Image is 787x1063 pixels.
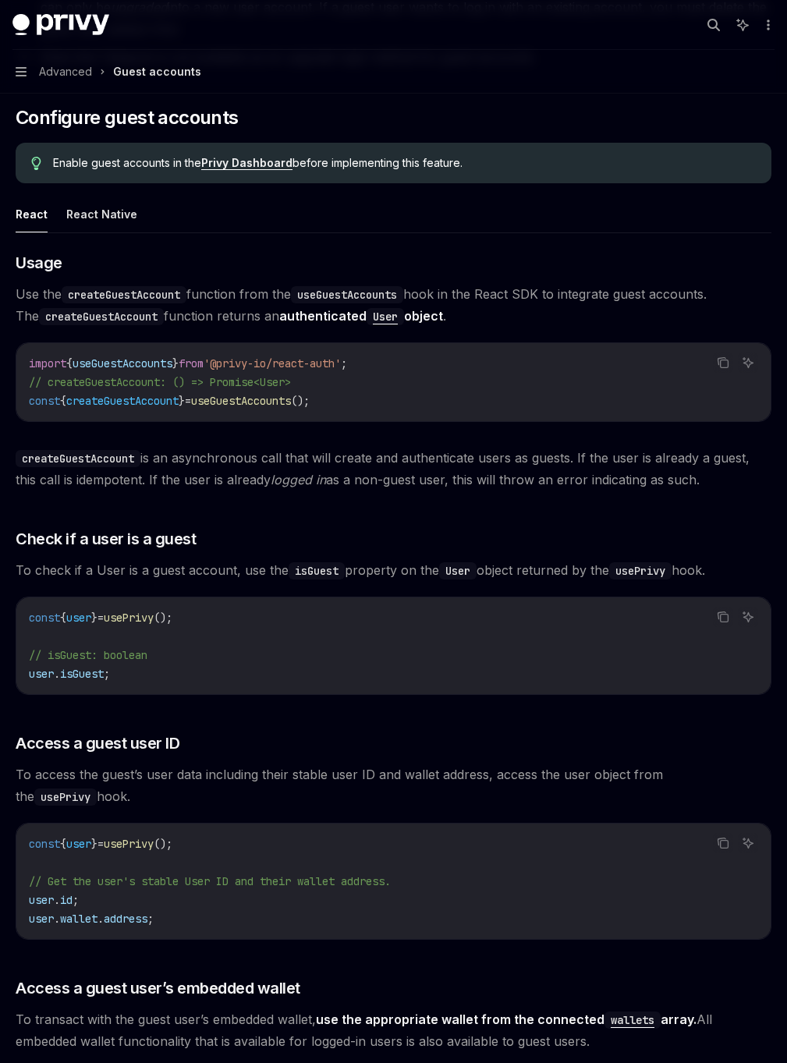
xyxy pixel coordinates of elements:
[39,62,92,81] span: Advanced
[66,611,91,625] span: user
[154,611,172,625] span: ();
[185,394,191,408] span: =
[60,893,73,907] span: id
[16,1008,771,1052] span: To transact with the guest user’s embedded wallet, All embedded wallet functionality that is avai...
[713,607,733,627] button: Copy the contents from the code block
[29,837,60,851] span: const
[738,833,758,853] button: Ask AI
[91,837,97,851] span: }
[16,252,62,274] span: Usage
[16,977,300,999] span: Access a guest user’s embedded wallet
[66,196,137,232] button: React Native
[172,356,179,370] span: }
[113,62,201,81] div: Guest accounts
[66,837,91,851] span: user
[29,893,54,907] span: user
[31,157,42,171] svg: Tip
[60,611,66,625] span: {
[147,912,154,926] span: ;
[367,308,404,325] code: User
[97,912,104,926] span: .
[291,394,310,408] span: ();
[104,611,154,625] span: usePrivy
[54,667,60,681] span: .
[291,286,403,303] code: useGuestAccounts
[16,447,771,491] span: is an asynchronous call that will create and authenticate users as guests. If the user is already...
[179,394,185,408] span: }
[29,356,66,370] span: import
[29,667,54,681] span: user
[39,308,164,325] code: createGuestAccount
[759,14,775,36] button: More actions
[97,611,104,625] span: =
[73,893,79,907] span: ;
[179,356,204,370] span: from
[279,308,443,324] a: authenticatedUserobject
[60,394,66,408] span: {
[713,353,733,373] button: Copy the contents from the code block
[104,837,154,851] span: usePrivy
[91,611,97,625] span: }
[16,283,771,327] span: Use the function from the hook in the React SDK to integrate guest accounts. The function returns...
[16,764,771,807] span: To access the guest’s user data including their stable user ID and wallet address, access the use...
[53,155,756,171] span: Enable guest accounts in the before implementing this feature.
[16,528,196,550] span: Check if a user is a guest
[201,156,292,170] a: Privy Dashboard
[29,912,54,926] span: user
[29,874,391,888] span: // Get the user's stable User ID and their wallet address.
[29,648,147,662] span: // isGuest: boolean
[341,356,347,370] span: ;
[738,607,758,627] button: Ask AI
[604,1012,661,1029] code: wallets
[16,105,239,130] span: Configure guest accounts
[104,667,110,681] span: ;
[66,356,73,370] span: {
[60,667,104,681] span: isGuest
[204,356,341,370] span: '@privy-io/react-auth'
[154,837,172,851] span: ();
[16,732,179,754] span: Access a guest user ID
[62,286,186,303] code: createGuestAccount
[54,912,60,926] span: .
[60,837,66,851] span: {
[29,375,291,389] span: // createGuestAccount: () => Promise<User>
[271,472,326,487] em: logged in
[73,356,172,370] span: useGuestAccounts
[66,394,179,408] span: createGuestAccount
[104,912,147,926] span: address
[191,394,291,408] span: useGuestAccounts
[439,562,477,579] code: User
[738,353,758,373] button: Ask AI
[54,893,60,907] span: .
[609,562,672,579] code: usePrivy
[29,611,60,625] span: const
[16,196,48,232] button: React
[60,912,97,926] span: wallet
[16,559,771,581] span: To check if a User is a guest account, use the property on the object returned by the hook.
[16,450,140,467] code: createGuestAccount
[34,788,97,806] code: usePrivy
[12,14,109,36] img: dark logo
[29,394,60,408] span: const
[713,833,733,853] button: Copy the contents from the code block
[316,1012,697,1027] a: use the appropriate wallet from the connectedwalletsarray.
[97,837,104,851] span: =
[289,562,345,579] code: isGuest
